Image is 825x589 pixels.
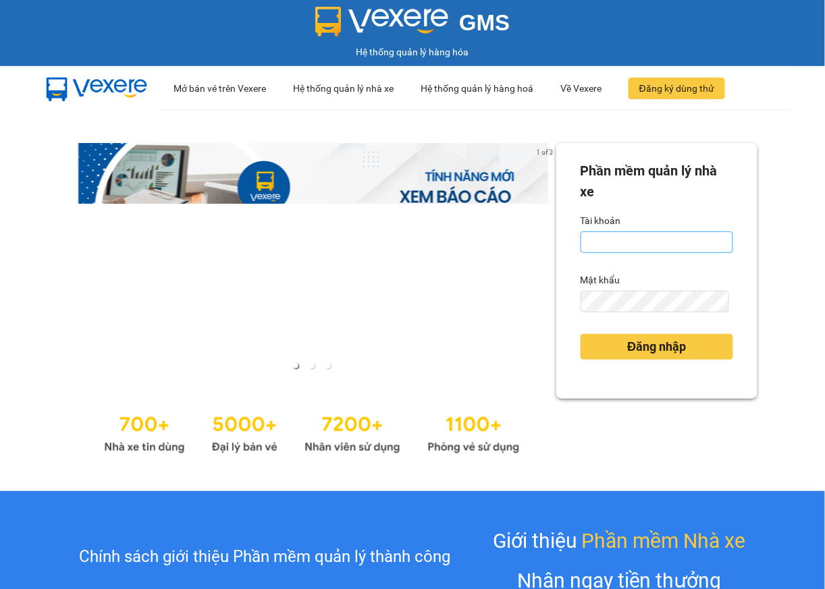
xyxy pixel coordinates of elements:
[533,143,556,161] p: 1 of 3
[315,7,449,36] img: logo 2
[104,406,520,457] img: Statistics.png
[68,143,86,379] button: previous slide / item
[581,291,729,313] input: Mật khẩu
[582,538,746,570] span: Phần mềm Nhà xe
[315,20,510,31] a: GMS
[494,538,746,570] div: Giới thiệu
[537,143,556,379] button: next slide / item
[560,67,602,110] div: Về Vexere
[293,363,298,368] li: slide item 1
[293,67,394,110] div: Hệ thống quản lý nhà xe
[309,363,315,368] li: slide item 2
[627,337,686,356] span: Đăng nhập
[459,10,510,35] span: GMS
[174,67,266,110] div: Mở bán vé trên Vexere
[325,363,331,368] li: slide item 3
[581,161,733,203] div: Phần mềm quản lý nhà xe
[581,210,621,231] label: Tài khoản
[34,67,160,109] img: mbUUG5Q.png
[3,45,822,59] div: Hệ thống quản lý hàng hóa
[581,334,733,360] button: Đăng nhập
[639,81,714,96] span: Đăng ký dùng thử
[58,525,472,551] div: Chính sách giới thiệu Phần mềm quản lý thành công
[421,67,533,110] div: Hệ thống quản lý hàng hoá
[581,269,620,291] label: Mật khẩu
[629,78,725,99] button: Đăng ký dùng thử
[581,231,733,253] input: Tài khoản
